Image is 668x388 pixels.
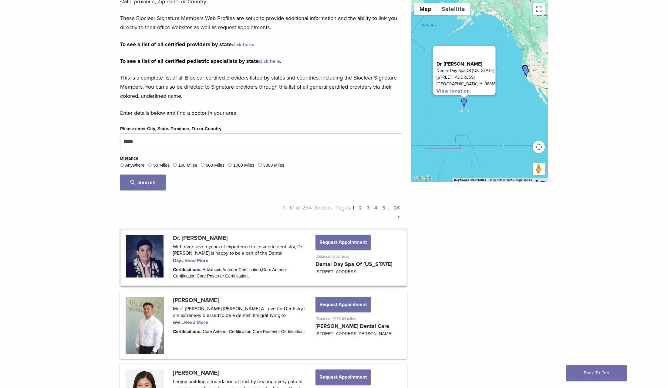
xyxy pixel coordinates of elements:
a: click here [232,42,253,48]
div: Dr. Edward Orson [521,65,530,75]
img: Google [413,174,433,182]
label: 500 Miles [206,162,224,169]
button: Request Appointment [315,297,371,312]
a: 4 [374,205,377,211]
a: Back To Top [566,365,627,381]
div: DR. Jennifer Chew [521,66,530,75]
button: Drag Pegman onto the map to open Street View [533,163,545,175]
div: Li Jia Sheng [520,65,530,75]
button: Show satellite imagery [437,3,470,15]
label: 1000 Miles [233,162,255,169]
a: 3 [367,205,369,211]
button: Search [120,175,166,190]
button: Request Appointment [315,369,371,385]
a: 1 [353,205,354,211]
p: 1 - 10 of 254 Doctors [261,203,332,221]
button: Map camera controls [533,141,545,153]
span: … [388,204,391,211]
a: 2 [359,205,362,211]
p: [GEOGRAPHIC_DATA], HI 96816 [437,81,496,87]
p: Dr. [PERSON_NAME] [437,61,496,67]
span: Map data ©2025 Google, INEGI [490,178,532,182]
label: Please enter City, State, Province, Zip or Country [120,126,221,132]
label: 100 Miles [178,162,197,169]
div: Dr. Dipa Cappelen [520,65,530,74]
a: Terms [536,180,546,183]
a: 5 [382,205,385,211]
p: [STREET_ADDRESS] [437,74,496,81]
button: Keyboard shortcuts [454,178,486,182]
button: Request Appointment [315,235,371,250]
p: Pages [332,203,403,221]
a: View location [437,88,470,94]
label: 3000 Miles [263,162,284,169]
p: Dental Day Spa Of [US_STATE] [437,67,496,74]
button: Show street map [414,3,437,15]
legend: Distance [120,155,138,162]
strong: To see a list of all certified pediatric specialists by state . [120,58,282,64]
a: 26 [394,205,400,211]
a: click here [259,58,280,64]
div: Dr. Kris Nip [459,98,469,108]
a: Open this area in Google Maps (opens a new window) [413,174,433,182]
p: These Bioclear Signature Members Web Profiles are setup to provide additional information and the... [120,14,402,32]
button: Close [481,46,496,61]
div: Dr. Mary Anne Marschik [521,68,531,77]
strong: To see a list of all certified providers by state . [120,41,255,48]
button: Toggle fullscreen view [533,3,545,15]
label: Anywhere [125,162,144,169]
p: This is a complete list of all Bioclear certified providers listed by states and countries, inclu... [120,73,402,100]
label: 50 Miles [153,162,170,169]
p: Enter details below and find a doctor in your area. [120,108,402,117]
div: Dr. Maryam Tabor [521,65,530,75]
span: Search [130,179,156,185]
